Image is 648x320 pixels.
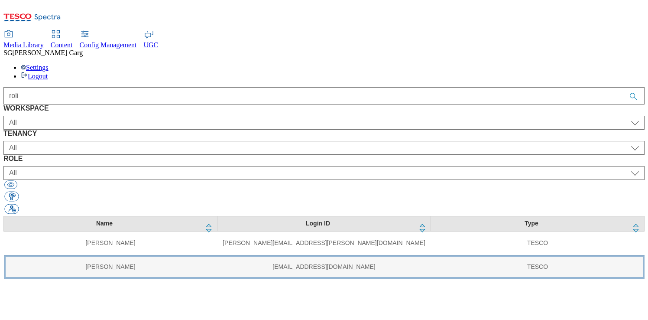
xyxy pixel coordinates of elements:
[217,255,431,279] td: [EMAIL_ADDRESS][DOMAIN_NAME]
[217,231,431,255] td: [PERSON_NAME][EMAIL_ADDRESS][PERSON_NAME][DOMAIN_NAME]
[3,104,645,112] label: WORKSPACE
[3,49,12,56] span: SG
[4,231,217,255] td: [PERSON_NAME]
[12,49,83,56] span: [PERSON_NAME] Garg
[3,155,645,163] label: ROLE
[144,41,159,49] span: UGC
[223,220,413,228] div: Login ID
[431,231,645,255] td: TESCO
[431,255,645,279] td: TESCO
[3,87,645,104] input: Accessible label text
[80,31,137,49] a: Config Management
[3,130,645,137] label: TENANCY
[4,255,217,279] td: [PERSON_NAME]
[51,31,73,49] a: Content
[436,220,627,228] div: Type
[9,220,200,228] div: Name
[3,41,44,49] span: Media Library
[21,64,49,71] a: Settings
[3,31,44,49] a: Media Library
[144,31,159,49] a: UGC
[21,72,48,80] a: Logout
[51,41,73,49] span: Content
[80,41,137,49] span: Config Management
